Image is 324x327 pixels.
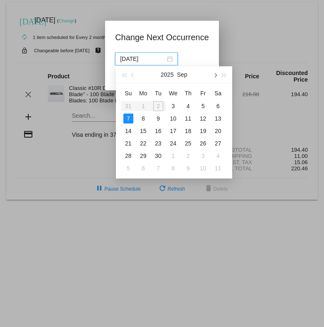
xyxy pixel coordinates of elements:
div: 24 [168,138,178,148]
div: 10 [168,114,178,124]
td: 9/28/2025 [121,150,136,162]
th: Mon [136,87,151,100]
div: 28 [123,151,133,161]
div: 1 [168,151,178,161]
button: Next month (PageDown) [210,66,219,83]
td: 9/12/2025 [196,112,211,125]
div: 19 [198,126,208,136]
div: 6 [138,163,148,173]
td: 9/13/2025 [211,112,226,125]
td: 10/4/2025 [211,150,226,162]
td: 9/11/2025 [181,112,196,125]
td: 9/18/2025 [181,125,196,137]
button: Next year (Control + right) [219,66,228,83]
div: 21 [123,138,133,148]
td: 9/4/2025 [181,100,196,112]
th: Fri [196,87,211,100]
td: 10/8/2025 [166,162,181,174]
button: Update [115,70,152,85]
td: 9/16/2025 [151,125,166,137]
div: 30 [153,151,163,161]
div: 8 [138,114,148,124]
div: 10 [198,163,208,173]
td: 10/7/2025 [151,162,166,174]
div: 9 [153,114,163,124]
td: 9/27/2025 [211,137,226,150]
div: 4 [183,101,193,111]
td: 10/6/2025 [136,162,151,174]
td: 9/26/2025 [196,137,211,150]
td: 9/3/2025 [166,100,181,112]
button: 2025 [161,66,174,83]
h1: Change Next Occurrence [115,31,209,44]
td: 9/30/2025 [151,150,166,162]
div: 18 [183,126,193,136]
div: 2 [183,151,193,161]
td: 10/10/2025 [196,162,211,174]
td: 9/19/2025 [196,125,211,137]
div: 13 [213,114,223,124]
div: 17 [168,126,178,136]
div: 14 [123,126,133,136]
td: 10/9/2025 [181,162,196,174]
div: 27 [213,138,223,148]
input: Select date [120,54,165,63]
td: 9/7/2025 [121,112,136,125]
div: 6 [213,101,223,111]
td: 9/5/2025 [196,100,211,112]
div: 5 [198,101,208,111]
div: 23 [153,138,163,148]
div: 3 [198,151,208,161]
div: 25 [183,138,193,148]
button: Last year (Control + left) [119,66,128,83]
div: 8 [168,163,178,173]
div: 11 [183,114,193,124]
div: 9 [183,163,193,173]
td: 9/23/2025 [151,137,166,150]
div: 3 [168,101,178,111]
th: Sun [121,87,136,100]
td: 9/21/2025 [121,137,136,150]
div: 15 [138,126,148,136]
td: 9/24/2025 [166,137,181,150]
td: 9/17/2025 [166,125,181,137]
td: 9/8/2025 [136,112,151,125]
td: 10/11/2025 [211,162,226,174]
td: 9/25/2025 [181,137,196,150]
div: 29 [138,151,148,161]
td: 9/15/2025 [136,125,151,137]
td: 9/14/2025 [121,125,136,137]
button: Previous month (PageUp) [128,66,137,83]
div: 5 [123,163,133,173]
th: Sat [211,87,226,100]
td: 10/3/2025 [196,150,211,162]
div: 22 [138,138,148,148]
th: Wed [166,87,181,100]
div: 26 [198,138,208,148]
th: Thu [181,87,196,100]
td: 9/29/2025 [136,150,151,162]
div: 12 [198,114,208,124]
div: 20 [213,126,223,136]
td: 9/20/2025 [211,125,226,137]
div: 7 [123,114,133,124]
div: 7 [153,163,163,173]
div: 11 [213,163,223,173]
td: 9/10/2025 [166,112,181,125]
button: Sep [177,66,187,83]
td: 9/22/2025 [136,137,151,150]
div: 16 [153,126,163,136]
th: Tue [151,87,166,100]
td: 10/1/2025 [166,150,181,162]
td: 10/5/2025 [121,162,136,174]
div: 4 [213,151,223,161]
td: 10/2/2025 [181,150,196,162]
td: 9/9/2025 [151,112,166,125]
td: 9/6/2025 [211,100,226,112]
